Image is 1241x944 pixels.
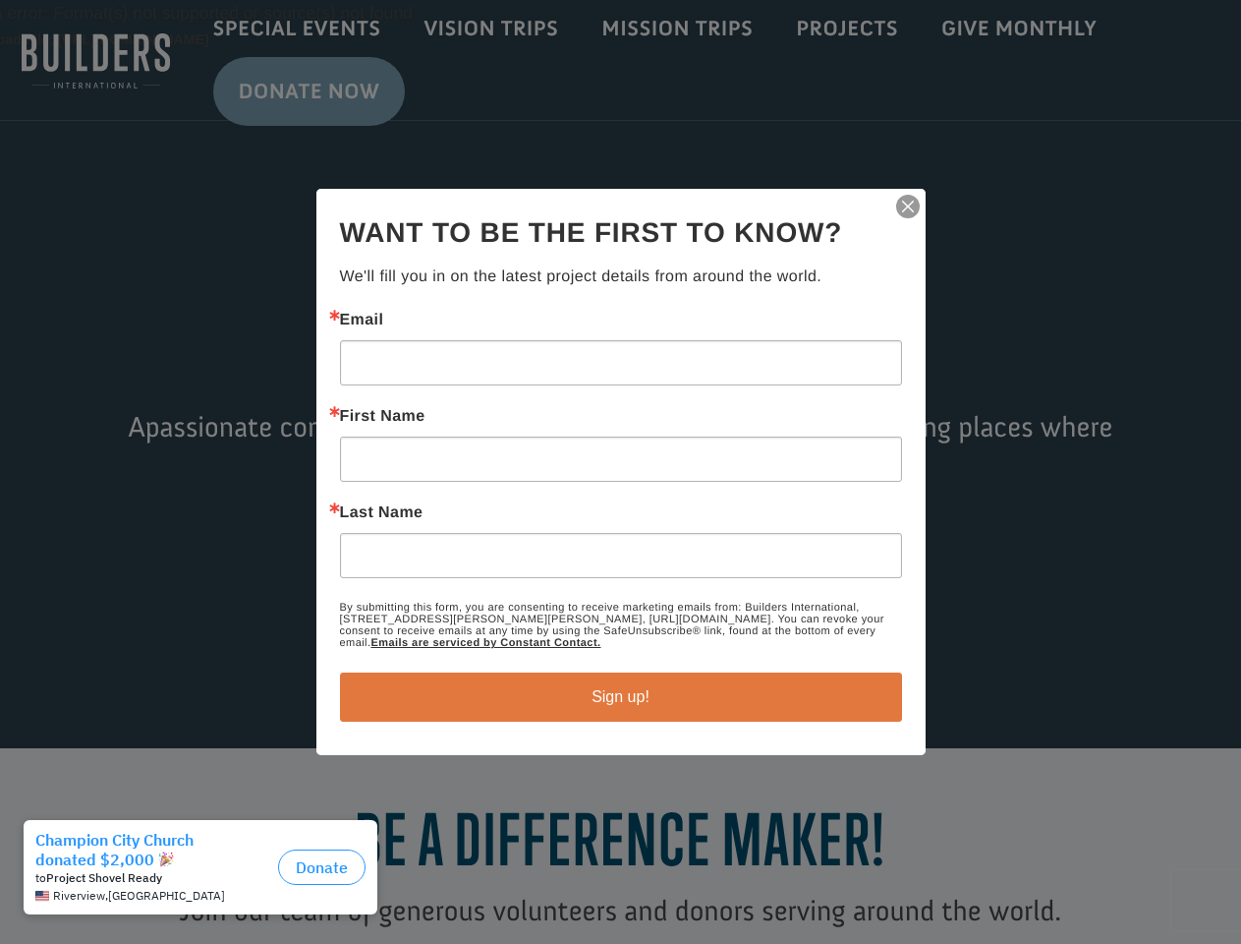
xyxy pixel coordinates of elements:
[340,602,902,649] p: By submitting this form, you are consenting to receive marketing emails from: Builders Internatio...
[35,79,49,92] img: US.png
[340,409,902,425] label: First Name
[278,39,366,75] button: Donate
[894,193,922,220] img: ctct-close-x.svg
[340,505,902,521] label: Last Name
[158,41,174,57] img: emoji partyPopper
[340,673,902,722] button: Sign up!
[340,313,902,328] label: Email
[370,637,600,649] a: Emails are serviced by Constant Contact.
[35,61,270,75] div: to
[340,265,902,289] p: We'll fill you in on the latest project details from around the world.
[53,79,225,92] span: Riverview , [GEOGRAPHIC_DATA]
[340,212,902,254] h2: Want to be the first to know?
[46,60,162,75] strong: Project Shovel Ready
[35,20,270,59] div: Champion City Church donated $2,000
